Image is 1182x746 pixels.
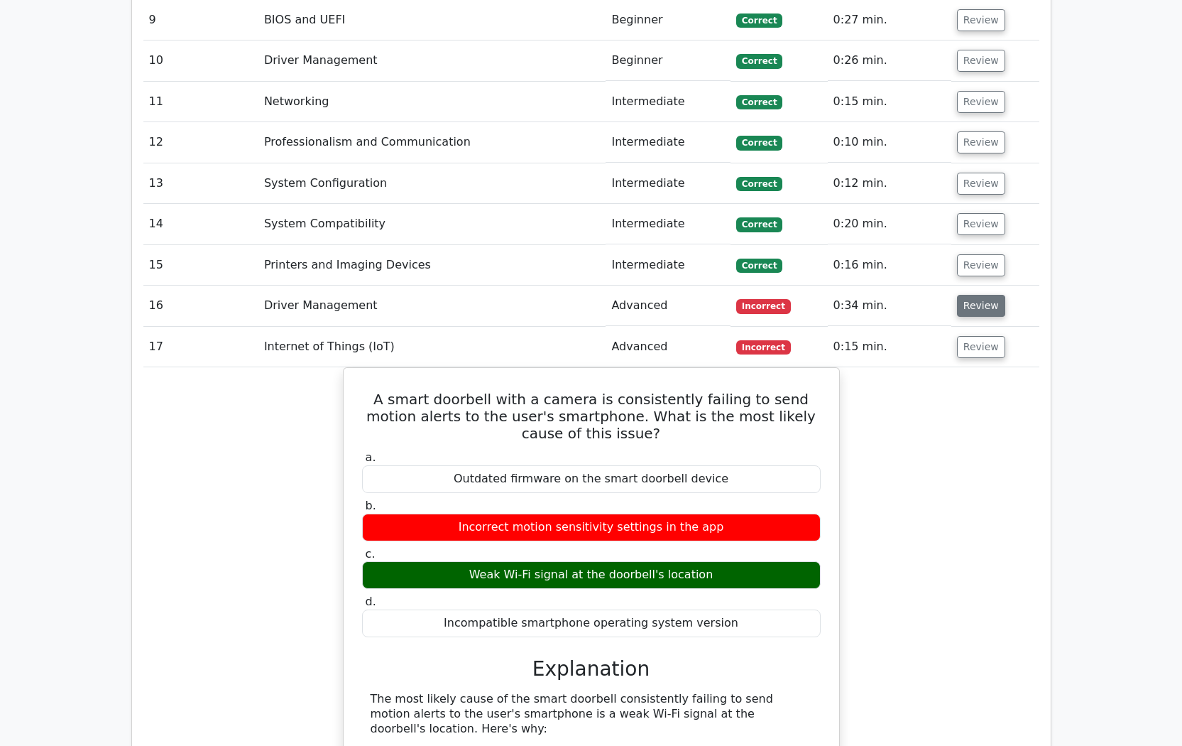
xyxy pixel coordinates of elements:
[258,40,606,81] td: Driver Management
[828,82,951,122] td: 0:15 min.
[258,245,606,286] td: Printers and Imaging Devices
[366,595,376,608] span: d.
[606,40,730,81] td: Beginner
[828,327,951,367] td: 0:15 min.
[828,122,951,163] td: 0:10 min.
[362,610,821,637] div: Incompatible smartphone operating system version
[366,450,376,464] span: a.
[736,217,782,232] span: Correct
[736,177,782,191] span: Correct
[362,561,821,589] div: Weak Wi-Fi signal at the doorbell's location
[957,9,1005,31] button: Review
[736,54,782,68] span: Correct
[828,204,951,244] td: 0:20 min.
[957,295,1005,317] button: Review
[828,286,951,326] td: 0:34 min.
[957,50,1005,72] button: Review
[258,286,606,326] td: Driver Management
[736,259,782,273] span: Correct
[258,163,606,204] td: System Configuration
[606,82,730,122] td: Intermediate
[606,163,730,204] td: Intermediate
[361,391,822,442] h5: A smart doorbell with a camera is consistently failing to send motion alerts to the user's smartp...
[736,340,791,355] span: Incorrect
[362,514,821,541] div: Incorrect motion sensitivity settings in the app
[371,657,812,681] h3: Explanation
[606,122,730,163] td: Intermediate
[957,173,1005,195] button: Review
[366,499,376,512] span: b.
[828,40,951,81] td: 0:26 min.
[258,327,606,367] td: Internet of Things (IoT)
[606,286,730,326] td: Advanced
[606,245,730,286] td: Intermediate
[736,95,782,109] span: Correct
[828,163,951,204] td: 0:12 min.
[143,163,258,204] td: 13
[957,336,1005,358] button: Review
[606,327,730,367] td: Advanced
[957,91,1005,113] button: Review
[957,213,1005,235] button: Review
[258,82,606,122] td: Networking
[606,204,730,244] td: Intermediate
[258,122,606,163] td: Professionalism and Communication
[143,245,258,286] td: 15
[143,327,258,367] td: 17
[143,286,258,326] td: 16
[957,254,1005,276] button: Review
[736,13,782,28] span: Correct
[258,204,606,244] td: System Compatibility
[736,136,782,150] span: Correct
[362,465,821,493] div: Outdated firmware on the smart doorbell device
[143,82,258,122] td: 11
[828,245,951,286] td: 0:16 min.
[957,131,1005,153] button: Review
[143,204,258,244] td: 14
[366,547,376,561] span: c.
[143,122,258,163] td: 12
[736,299,791,313] span: Incorrect
[143,40,258,81] td: 10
